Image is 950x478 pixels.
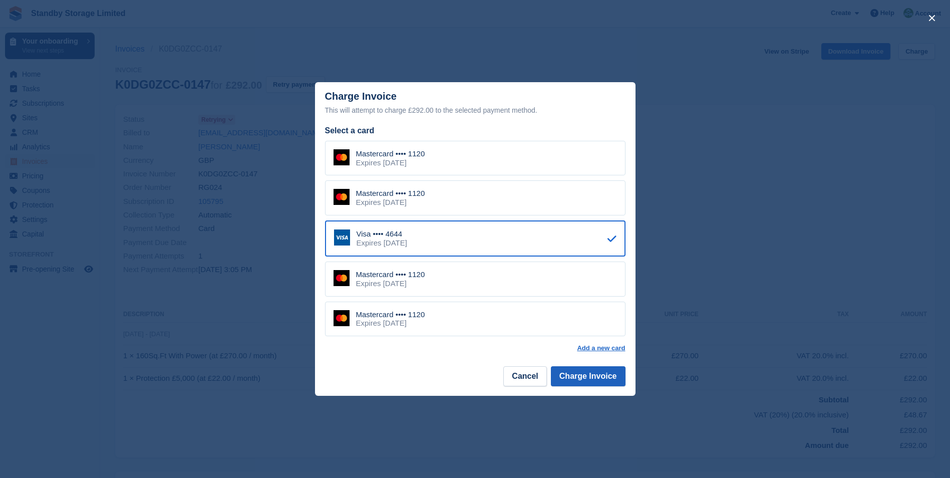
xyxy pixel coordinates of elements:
button: Cancel [503,366,546,386]
div: Mastercard •••• 1120 [356,149,425,158]
button: close [924,10,940,26]
a: Add a new card [577,344,625,352]
img: Visa Logo [334,229,350,246]
div: Expires [DATE] [356,319,425,328]
div: Expires [DATE] [356,198,425,207]
div: Mastercard •••• 1120 [356,270,425,279]
button: Charge Invoice [551,366,625,386]
div: Expires [DATE] [357,238,407,248]
div: Expires [DATE] [356,279,425,288]
div: Select a card [325,125,625,137]
img: Mastercard Logo [334,310,350,326]
img: Mastercard Logo [334,149,350,165]
div: Mastercard •••• 1120 [356,310,425,319]
div: Visa •••• 4644 [357,229,407,238]
div: Charge Invoice [325,91,625,116]
div: Expires [DATE] [356,158,425,167]
div: Mastercard •••• 1120 [356,189,425,198]
img: Mastercard Logo [334,270,350,286]
img: Mastercard Logo [334,189,350,205]
div: This will attempt to charge £292.00 to the selected payment method. [325,104,625,116]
